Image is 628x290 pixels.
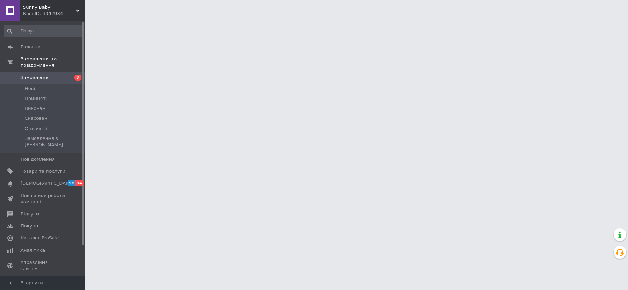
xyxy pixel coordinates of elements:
span: Каталог ProSale [20,235,59,241]
span: Sunny Baby [23,4,76,11]
span: 84 [75,180,83,186]
span: Головна [20,44,40,50]
input: Пошук [4,25,83,37]
span: Показники роботи компанії [20,193,65,205]
span: Товари та послуги [20,168,65,174]
span: Замовлення [20,75,50,81]
span: Відгуки [20,211,39,217]
span: Нові [25,85,35,92]
span: Прийняті [25,95,47,102]
span: Оплачені [25,125,47,132]
span: 3 [74,75,81,81]
span: Аналітика [20,247,45,254]
span: Виконані [25,105,47,112]
span: 98 [67,180,75,186]
div: Ваш ID: 3342984 [23,11,85,17]
span: Повідомлення [20,156,55,162]
span: [DEMOGRAPHIC_DATA] [20,180,73,187]
span: Управління сайтом [20,259,65,272]
span: Замовлення з [PERSON_NAME] [25,135,83,148]
span: Замовлення та повідомлення [20,56,85,69]
span: Покупці [20,223,40,229]
span: Скасовані [25,115,49,122]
